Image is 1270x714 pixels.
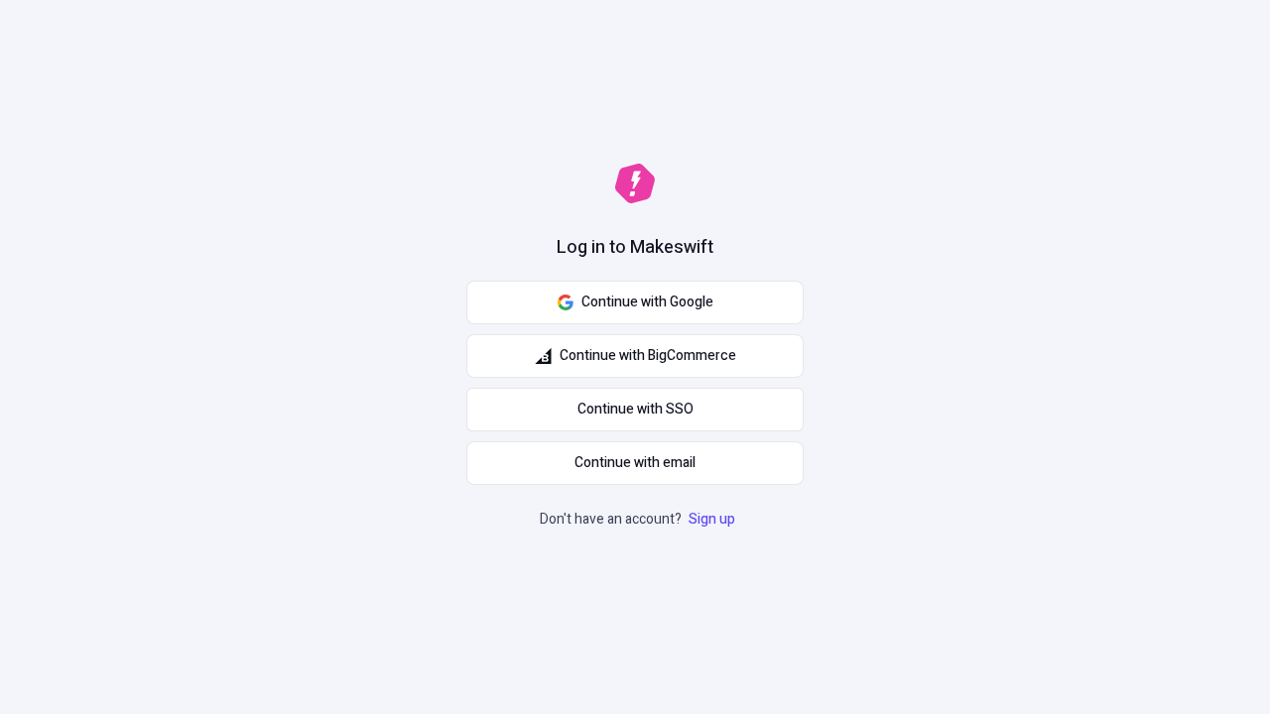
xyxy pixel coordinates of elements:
span: Continue with BigCommerce [560,345,736,367]
button: Continue with BigCommerce [466,334,804,378]
span: Continue with Google [581,292,713,313]
span: Continue with email [574,452,696,474]
button: Continue with Google [466,281,804,324]
p: Don't have an account? [540,509,739,531]
button: Continue with email [466,441,804,485]
h1: Log in to Makeswift [557,235,713,261]
a: Sign up [685,509,739,530]
a: Continue with SSO [466,388,804,431]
